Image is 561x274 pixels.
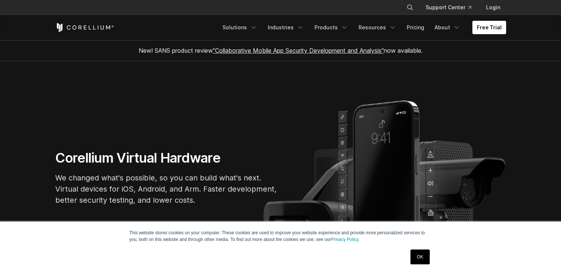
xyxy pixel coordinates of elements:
[397,1,506,14] div: Navigation Menu
[430,21,465,34] a: About
[55,23,114,32] a: Corellium Home
[55,172,278,206] p: We changed what's possible, so you can build what's next. Virtual devices for iOS, Android, and A...
[472,21,506,34] a: Free Trial
[263,21,308,34] a: Industries
[139,47,423,54] span: New! SANS product review now available.
[213,47,384,54] a: "Collaborative Mobile App Security Development and Analysis"
[480,1,506,14] a: Login
[410,249,429,264] a: OK
[310,21,353,34] a: Products
[331,237,360,242] a: Privacy Policy.
[218,21,506,34] div: Navigation Menu
[402,21,429,34] a: Pricing
[403,1,417,14] button: Search
[354,21,401,34] a: Resources
[218,21,262,34] a: Solutions
[129,229,432,243] p: This website stores cookies on your computer. These cookies are used to improve your website expe...
[55,150,278,166] h1: Corellium Virtual Hardware
[420,1,477,14] a: Support Center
